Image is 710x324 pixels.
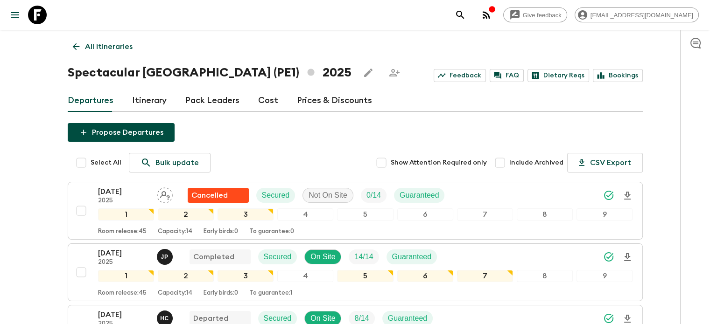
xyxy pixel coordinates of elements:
[576,208,633,221] div: 9
[98,208,154,221] div: 1
[354,251,373,262] p: 14 / 14
[622,190,633,201] svg: Download Onboarding
[68,182,643,240] button: [DATE]2025Assign pack leaderFlash Pack cancellationSecuredNot On SiteTrip FillGuaranteed123456789...
[277,208,333,221] div: 4
[518,12,567,19] span: Give feedback
[517,270,573,282] div: 8
[132,90,167,112] a: Itinerary
[359,63,378,82] button: Edit this itinerary
[603,190,614,201] svg: Synced Successfully
[188,188,249,203] div: Flash Pack cancellation
[91,158,121,167] span: Select All
[264,313,292,324] p: Secured
[68,37,138,56] a: All itineraries
[337,208,393,221] div: 5
[218,208,274,221] div: 3
[258,249,297,264] div: Secured
[6,6,24,24] button: menu
[185,90,239,112] a: Pack Leaders
[392,251,432,262] p: Guaranteed
[98,197,149,205] p: 2025
[366,190,381,201] p: 0 / 14
[193,251,234,262] p: Completed
[98,186,149,197] p: [DATE]
[593,69,643,82] a: Bookings
[434,69,486,82] a: Feedback
[68,90,113,112] a: Departures
[304,249,341,264] div: On Site
[457,208,513,221] div: 7
[193,313,228,324] p: Departed
[451,6,470,24] button: search adventures
[585,12,698,19] span: [EMAIL_ADDRESS][DOMAIN_NAME]
[310,251,335,262] p: On Site
[262,190,290,201] p: Secured
[391,158,487,167] span: Show Attention Required only
[302,188,353,203] div: Not On Site
[297,90,372,112] a: Prices & Discounts
[256,188,295,203] div: Secured
[249,228,294,235] p: To guarantee: 0
[490,69,524,82] a: FAQ
[517,208,573,221] div: 8
[218,270,274,282] div: 3
[158,290,192,297] p: Capacity: 14
[397,270,453,282] div: 6
[527,69,589,82] a: Dietary Reqs
[622,252,633,263] svg: Download Onboarding
[576,270,633,282] div: 9
[457,270,513,282] div: 7
[400,190,439,201] p: Guaranteed
[397,208,453,221] div: 6
[129,153,211,172] a: Bulk update
[503,7,567,22] a: Give feedback
[310,313,335,324] p: On Site
[249,290,292,297] p: To guarantee: 1
[277,270,333,282] div: 4
[157,313,175,321] span: Hector Carillo
[575,7,699,22] div: [EMAIL_ADDRESS][DOMAIN_NAME]
[264,251,292,262] p: Secured
[204,228,238,235] p: Early birds: 0
[354,313,369,324] p: 8 / 14
[98,228,147,235] p: Room release: 45
[68,243,643,301] button: [DATE]2025Joseph PimentelCompletedSecuredOn SiteTrip FillGuaranteed123456789Room release:45Capaci...
[191,190,228,201] p: Cancelled
[349,249,379,264] div: Trip Fill
[158,270,214,282] div: 2
[567,153,643,172] button: CSV Export
[309,190,347,201] p: Not On Site
[98,290,147,297] p: Room release: 45
[68,123,175,142] button: Propose Departures
[603,313,614,324] svg: Synced Successfully
[85,41,133,52] p: All itineraries
[98,309,149,320] p: [DATE]
[155,157,199,168] p: Bulk update
[337,270,393,282] div: 5
[157,252,175,259] span: Joseph Pimentel
[388,313,428,324] p: Guaranteed
[509,158,563,167] span: Include Archived
[98,248,149,259] p: [DATE]
[158,228,192,235] p: Capacity: 14
[98,259,149,266] p: 2025
[603,251,614,262] svg: Synced Successfully
[98,270,154,282] div: 1
[204,290,238,297] p: Early birds: 0
[258,90,278,112] a: Cost
[385,63,404,82] span: Share this itinerary
[361,188,387,203] div: Trip Fill
[157,190,173,198] span: Assign pack leader
[158,208,214,221] div: 2
[68,63,351,82] h1: Spectacular [GEOGRAPHIC_DATA] (PE1) 2025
